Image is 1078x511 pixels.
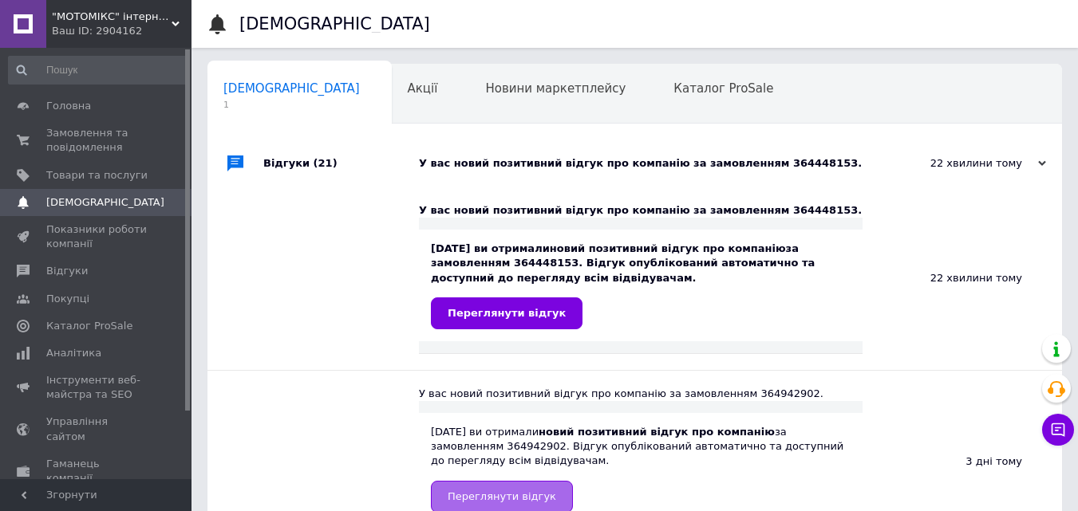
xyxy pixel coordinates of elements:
span: [DEMOGRAPHIC_DATA] [46,195,164,210]
span: Інструменти веб-майстра та SEO [46,373,148,402]
span: Новини маркетплейсу [485,81,626,96]
div: 22 хвилини тому [886,156,1046,171]
span: Акції [408,81,438,96]
div: Відгуки [263,140,419,187]
div: Ваш ID: 2904162 [52,24,192,38]
span: 1 [223,99,360,111]
div: У вас новий позитивний відгук про компанію за замовленням 364942902. [419,387,863,401]
div: У вас новий позитивний відгук про компанію за замовленням 364448153. [419,156,886,171]
div: 22 хвилини тому [863,187,1062,370]
span: Каталог ProSale [673,81,773,96]
div: У вас новий позитивний відгук про компанію за замовленням 364448153. [419,203,863,218]
span: Переглянути відгук [448,490,556,502]
b: новий позитивний відгук про компанію [550,242,786,254]
h1: [DEMOGRAPHIC_DATA] [239,14,430,33]
b: новий позитивний відгук про компанію [539,426,775,438]
div: [DATE] ви отримали за замовленням 364448153. Відгук опублікований автоматично та доступний до пер... [431,242,851,329]
span: [DEMOGRAPHIC_DATA] [223,81,360,96]
span: "МОТОМІКС" інтернет-магазин [52,10,172,24]
span: Головна [46,99,91,113]
span: Товари та послуги [46,168,148,183]
span: Відгуки [46,264,88,278]
span: Каталог ProSale [46,319,132,333]
span: (21) [314,157,338,169]
span: Покупці [46,292,89,306]
span: Аналітика [46,346,101,360]
a: Переглянути відгук [431,297,582,329]
span: Замовлення та повідомлення [46,126,148,155]
span: Гаманець компанії [46,457,148,485]
span: Показники роботи компанії [46,222,148,251]
button: Чат з покупцем [1042,414,1074,446]
span: Управління сайтом [46,415,148,443]
input: Пошук [8,56,188,85]
span: Переглянути відгук [448,307,566,319]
